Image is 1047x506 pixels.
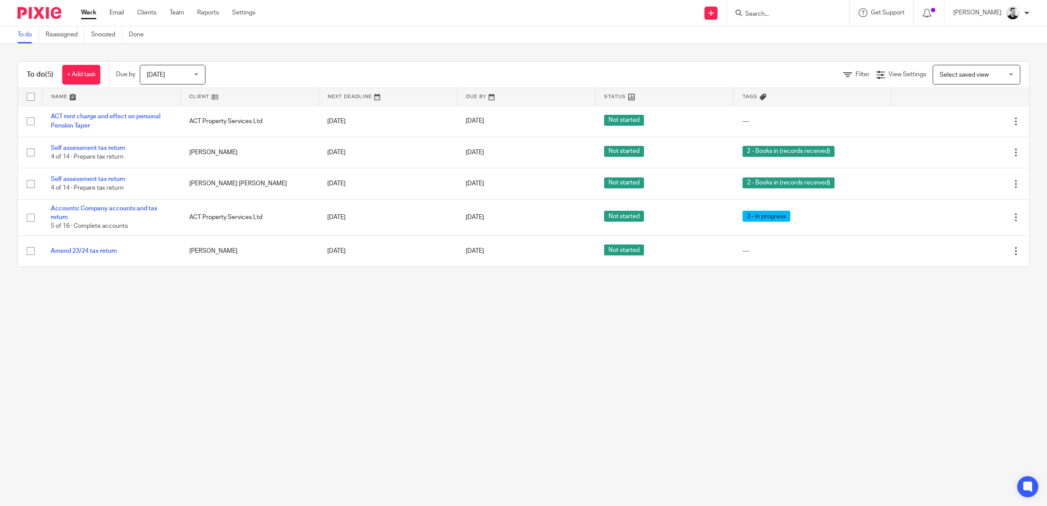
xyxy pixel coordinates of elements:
[110,8,124,17] a: Email
[51,205,157,220] a: Accounts: Company accounts and tax return
[27,70,53,79] h1: To do
[318,106,457,137] td: [DATE]
[318,235,457,266] td: [DATE]
[232,8,255,17] a: Settings
[180,106,319,137] td: ACT Property Services Ltd
[871,10,905,16] span: Get Support
[51,154,124,160] span: 4 of 14 · Prepare tax return
[147,72,165,78] span: [DATE]
[51,248,117,254] a: Amend 23/24 tax return
[51,176,125,182] a: Self assessment tax return
[466,180,484,187] span: [DATE]
[45,71,53,78] span: (5)
[744,11,823,18] input: Search
[604,115,644,126] span: Not started
[51,185,124,191] span: 4 of 14 · Prepare tax return
[51,113,160,128] a: ACT rent charge and effect on personal Pension Taper
[51,145,125,151] a: Self assessment tax return
[170,8,184,17] a: Team
[743,146,835,157] span: 2 - Books in (records received)
[46,26,85,43] a: Reassigned
[197,8,219,17] a: Reports
[743,247,882,255] div: ---
[604,146,644,157] span: Not started
[604,177,644,188] span: Not started
[51,223,128,230] span: 5 of 16 · Complete accounts
[180,199,319,235] td: ACT Property Services Ltd
[318,137,457,168] td: [DATE]
[888,71,926,78] span: View Settings
[743,117,882,126] div: ---
[91,26,122,43] a: Snoozed
[180,168,319,199] td: [PERSON_NAME] [PERSON_NAME]
[743,177,835,188] span: 2 - Books in (records received)
[180,137,319,168] td: [PERSON_NAME]
[743,211,790,222] span: 3 - In progress
[743,94,757,99] span: Tags
[604,244,644,255] span: Not started
[137,8,156,17] a: Clients
[18,26,39,43] a: To do
[81,8,96,17] a: Work
[466,118,484,124] span: [DATE]
[466,214,484,220] span: [DATE]
[1006,6,1020,20] img: Dave_2025.jpg
[318,168,457,199] td: [DATE]
[318,199,457,235] td: [DATE]
[116,70,135,79] p: Due by
[129,26,150,43] a: Done
[466,149,484,156] span: [DATE]
[953,8,1001,17] p: [PERSON_NAME]
[466,248,484,254] span: [DATE]
[18,7,61,19] img: Pixie
[604,211,644,222] span: Not started
[856,71,870,78] span: Filter
[180,235,319,266] td: [PERSON_NAME]
[940,72,989,78] span: Select saved view
[62,65,100,85] a: + Add task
